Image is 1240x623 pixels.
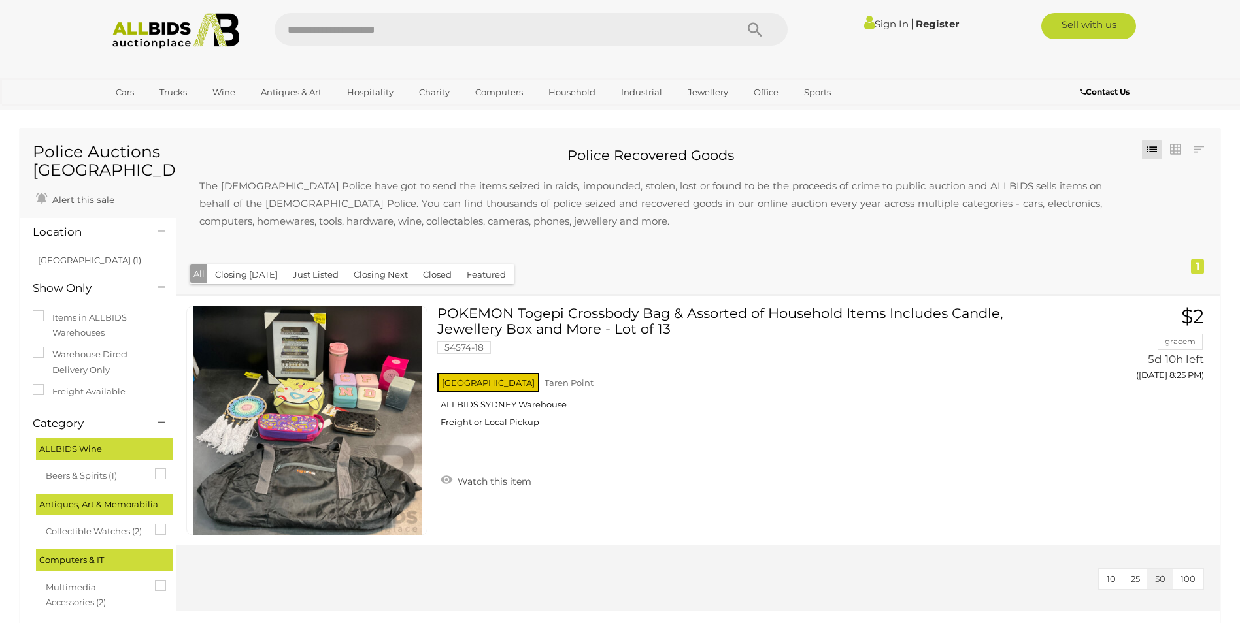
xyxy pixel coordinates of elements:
h4: Category [33,417,138,430]
a: Household [540,82,604,103]
span: Multimedia Accessories (2) [46,577,144,611]
div: Computers & IT [36,549,173,571]
a: Register [916,18,959,30]
a: Charity [411,82,458,103]
span: | [911,16,914,31]
button: 50 [1147,569,1173,589]
button: Closing Next [346,264,416,285]
button: Featured [459,264,514,285]
a: Sign In [864,18,909,30]
a: Computers [467,82,531,103]
a: Wine [204,82,244,103]
button: All [190,264,208,283]
a: Cars [107,82,142,103]
span: 10 [1107,573,1116,584]
div: 1 [1191,259,1204,274]
a: Sports [796,82,839,103]
label: Freight Available [33,384,126,399]
span: Beers & Spirits (1) [46,465,144,483]
h4: Show Only [33,282,138,295]
a: Watch this item [437,470,535,490]
h1: Police Auctions [GEOGRAPHIC_DATA] [33,143,163,179]
a: Industrial [612,82,671,103]
p: The [DEMOGRAPHIC_DATA] Police have got to send the items seized in raids, impounded, stolen, lost... [186,164,1115,243]
h2: Police Recovered Goods [186,148,1115,163]
button: Closed [415,264,460,285]
button: Just Listed [285,264,346,285]
span: $2 [1181,304,1204,328]
span: 25 [1131,573,1140,584]
button: 10 [1099,569,1124,589]
div: Antiques, Art & Memorabilia [36,494,173,515]
a: $2 gracem 5d 10h left ([DATE] 8:25 PM) [1056,306,1207,387]
a: Hospitality [339,82,402,103]
span: Collectible Watches (2) [46,520,144,539]
button: 100 [1173,569,1203,589]
span: 100 [1181,573,1196,584]
span: Watch this item [454,475,531,487]
a: Antiques & Art [252,82,330,103]
a: Contact Us [1080,85,1133,99]
label: Items in ALLBIDS Warehouses [33,310,163,341]
a: [GEOGRAPHIC_DATA] (1) [38,255,141,265]
a: Alert this sale [33,189,118,208]
a: Trucks [151,82,195,103]
img: 54574-18a.jpeg [193,306,422,535]
div: ALLBIDS Wine [36,438,173,460]
b: Contact Us [1080,87,1130,97]
a: Sell with us [1041,13,1136,39]
button: Closing [DATE] [207,264,286,285]
h4: Location [33,226,138,238]
button: Search [722,13,788,46]
a: POKEMON Togepi Crossbody Bag & Assorted of Household Items Includes Candle, Jewellery Box and Mor... [447,306,1037,437]
img: Allbids.com.au [105,13,247,49]
a: Jewellery [679,82,737,103]
span: Alert this sale [49,194,114,206]
button: 25 [1123,569,1148,589]
a: Office [745,82,787,103]
span: 50 [1155,573,1165,584]
label: Warehouse Direct - Delivery Only [33,347,163,377]
a: [GEOGRAPHIC_DATA] [107,103,217,125]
